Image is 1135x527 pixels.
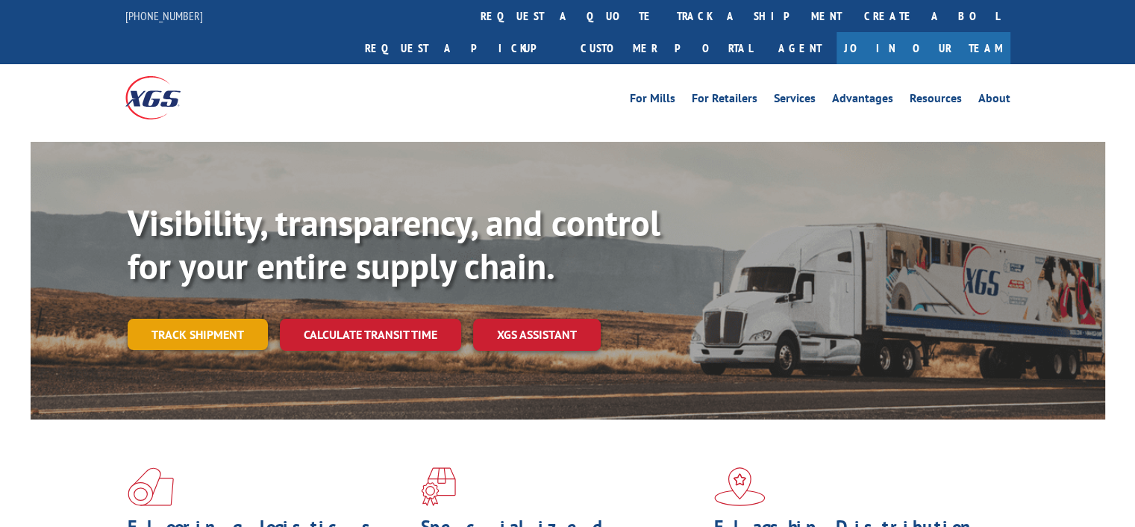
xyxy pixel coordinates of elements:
[128,467,174,506] img: xgs-icon-total-supply-chain-intelligence-red
[910,93,962,109] a: Resources
[569,32,763,64] a: Customer Portal
[763,32,837,64] a: Agent
[354,32,569,64] a: Request a pickup
[774,93,816,109] a: Services
[832,93,893,109] a: Advantages
[280,319,461,351] a: Calculate transit time
[692,93,757,109] a: For Retailers
[125,8,203,23] a: [PHONE_NUMBER]
[837,32,1010,64] a: Join Our Team
[128,199,660,289] b: Visibility, transparency, and control for your entire supply chain.
[978,93,1010,109] a: About
[473,319,601,351] a: XGS ASSISTANT
[128,319,268,350] a: Track shipment
[630,93,675,109] a: For Mills
[714,467,766,506] img: xgs-icon-flagship-distribution-model-red
[421,467,456,506] img: xgs-icon-focused-on-flooring-red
